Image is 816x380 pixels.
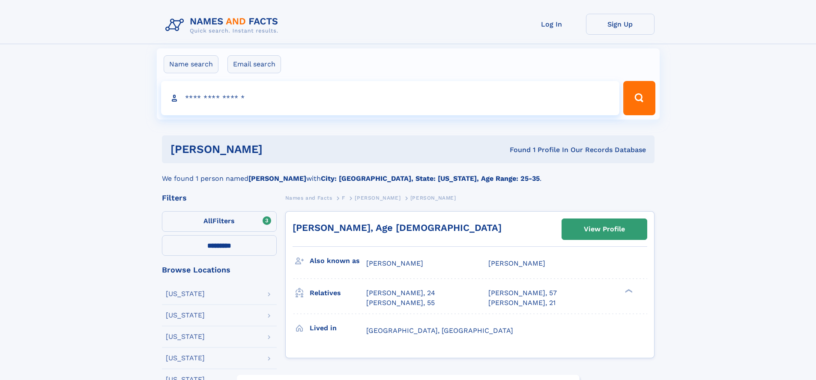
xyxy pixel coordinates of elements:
[355,192,401,203] a: [PERSON_NAME]
[586,14,655,35] a: Sign Up
[203,217,212,225] span: All
[170,144,386,155] h1: [PERSON_NAME]
[310,286,366,300] h3: Relatives
[162,163,655,184] div: We found 1 person named with .
[517,14,586,35] a: Log In
[342,195,345,201] span: F
[310,254,366,268] h3: Also known as
[366,288,435,298] a: [PERSON_NAME], 24
[162,211,277,232] label: Filters
[321,174,540,183] b: City: [GEOGRAPHIC_DATA], State: [US_STATE], Age Range: 25-35
[366,326,513,335] span: [GEOGRAPHIC_DATA], [GEOGRAPHIC_DATA]
[166,290,205,297] div: [US_STATE]
[342,192,345,203] a: F
[562,219,647,239] a: View Profile
[285,192,332,203] a: Names and Facts
[227,55,281,73] label: Email search
[162,194,277,202] div: Filters
[366,259,423,267] span: [PERSON_NAME]
[310,321,366,335] h3: Lived in
[584,219,625,239] div: View Profile
[488,259,545,267] span: [PERSON_NAME]
[248,174,306,183] b: [PERSON_NAME]
[355,195,401,201] span: [PERSON_NAME]
[166,355,205,362] div: [US_STATE]
[166,312,205,319] div: [US_STATE]
[623,288,633,294] div: ❯
[293,222,502,233] a: [PERSON_NAME], Age [DEMOGRAPHIC_DATA]
[366,298,435,308] a: [PERSON_NAME], 55
[623,81,655,115] button: Search Button
[386,145,646,155] div: Found 1 Profile In Our Records Database
[162,266,277,274] div: Browse Locations
[410,195,456,201] span: [PERSON_NAME]
[164,55,218,73] label: Name search
[162,14,285,37] img: Logo Names and Facts
[488,298,556,308] a: [PERSON_NAME], 21
[161,81,620,115] input: search input
[166,333,205,340] div: [US_STATE]
[488,288,557,298] a: [PERSON_NAME], 57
